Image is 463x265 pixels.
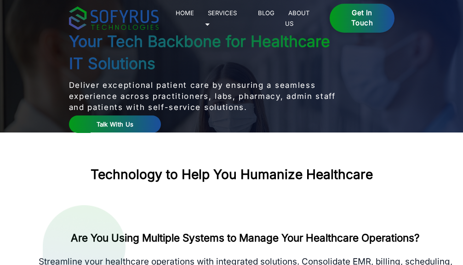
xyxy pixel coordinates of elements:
[34,231,456,245] h2: Are You Using Multiple Systems to Manage Your Healthcare Operations?
[69,80,340,113] p: Deliver exceptional patient care by ensuring a seamless experience across practitioners, labs, ph...
[69,6,159,30] img: sofyrus
[285,7,310,29] a: About Us
[91,167,373,183] h2: Technology to Help You Humanize Healthcare
[255,7,278,18] a: Blog
[172,7,198,18] a: Home
[205,7,237,29] a: Services 🞃
[69,115,161,133] a: Talk With Us
[330,4,394,33] a: Get in Touch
